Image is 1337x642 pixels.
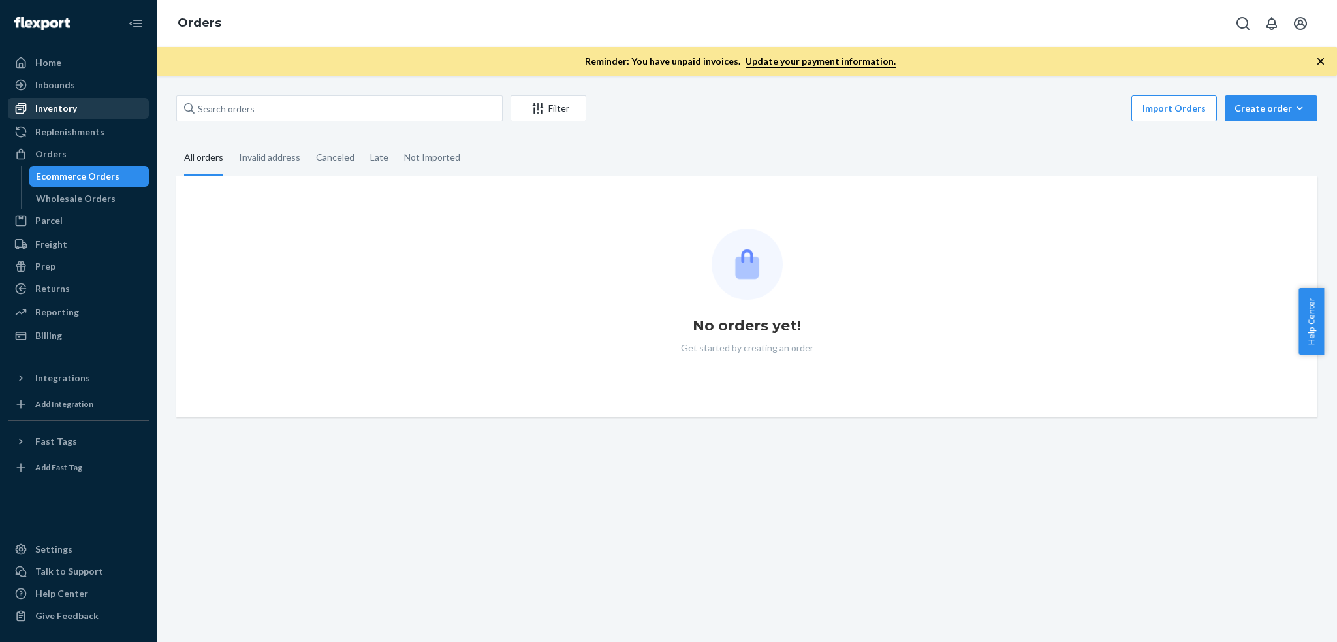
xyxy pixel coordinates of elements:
[1298,288,1324,355] button: Help Center
[8,302,149,323] a: Reporting
[35,587,88,600] div: Help Center
[712,229,783,300] img: Empty list
[1287,10,1313,37] button: Open account menu
[8,583,149,604] a: Help Center
[35,398,93,409] div: Add Integration
[123,10,149,37] button: Close Navigation
[167,5,232,42] ol: breadcrumbs
[176,95,503,121] input: Search orders
[8,256,149,277] a: Prep
[14,17,70,30] img: Flexport logo
[681,342,813,355] p: Get started by creating an order
[404,140,460,174] div: Not Imported
[1131,95,1217,121] button: Import Orders
[35,306,79,319] div: Reporting
[35,565,103,578] div: Talk to Support
[8,431,149,452] button: Fast Tags
[1225,95,1317,121] button: Create order
[8,561,149,582] button: Talk to Support
[8,605,149,626] button: Give Feedback
[35,214,63,227] div: Parcel
[8,74,149,95] a: Inbounds
[8,457,149,478] a: Add Fast Tag
[35,260,55,273] div: Prep
[35,609,99,622] div: Give Feedback
[178,16,221,30] a: Orders
[1259,10,1285,37] button: Open notifications
[35,102,77,115] div: Inventory
[316,140,354,174] div: Canceled
[1230,10,1256,37] button: Open Search Box
[35,78,75,91] div: Inbounds
[36,170,119,183] div: Ecommerce Orders
[29,188,149,209] a: Wholesale Orders
[8,368,149,389] button: Integrations
[29,166,149,187] a: Ecommerce Orders
[35,282,70,295] div: Returns
[8,52,149,73] a: Home
[35,125,104,138] div: Replenishments
[184,140,223,176] div: All orders
[35,435,77,448] div: Fast Tags
[35,543,72,556] div: Settings
[35,329,62,342] div: Billing
[8,121,149,142] a: Replenishments
[8,394,149,415] a: Add Integration
[511,102,586,115] div: Filter
[8,325,149,346] a: Billing
[8,539,149,560] a: Settings
[8,210,149,231] a: Parcel
[239,140,300,174] div: Invalid address
[35,148,67,161] div: Orders
[585,55,896,68] p: Reminder: You have unpaid invoices.
[1235,102,1308,115] div: Create order
[746,56,896,68] a: Update your payment information.
[8,98,149,119] a: Inventory
[8,278,149,299] a: Returns
[35,238,67,251] div: Freight
[511,95,586,121] button: Filter
[35,56,61,69] div: Home
[8,234,149,255] a: Freight
[693,315,801,336] h1: No orders yet!
[370,140,388,174] div: Late
[35,462,82,473] div: Add Fast Tag
[36,192,116,205] div: Wholesale Orders
[35,372,90,385] div: Integrations
[8,144,149,165] a: Orders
